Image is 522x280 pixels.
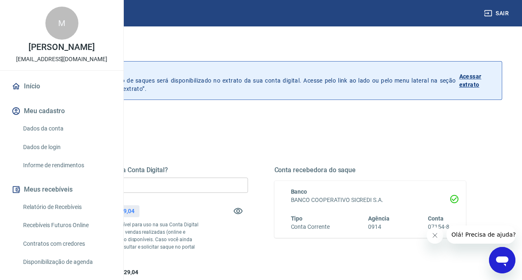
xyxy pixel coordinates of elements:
[20,120,113,137] a: Dados da conta
[20,235,113,252] a: Contratos com credores
[459,72,495,89] p: Acessar extrato
[16,55,107,64] p: [EMAIL_ADDRESS][DOMAIN_NAME]
[45,68,456,76] p: Histórico de saques
[100,207,134,216] p: R$ 15.629,04
[20,254,113,271] a: Disponibilização de agenda
[10,77,113,95] a: Início
[428,223,449,231] h6: 07154-8
[5,6,69,12] span: Olá! Precisa de ajuda?
[104,269,138,275] span: R$ 15.629,04
[20,199,113,216] a: Relatório de Recebíveis
[291,215,303,222] span: Tipo
[368,215,390,222] span: Agência
[45,68,456,93] p: A partir de agora, o histórico de saques será disponibilizado no extrato da sua conta digital. Ac...
[459,68,495,93] a: Acessar extrato
[446,225,515,244] iframe: Mensagem da empresa
[20,217,113,234] a: Recebíveis Futuros Online
[489,247,515,273] iframe: Botão para abrir a janela de mensagens
[291,188,307,195] span: Banco
[10,180,113,199] button: Meus recebíveis
[291,196,450,204] h6: BANCO COOPERATIVO SICREDI S.A.
[482,6,512,21] button: Sair
[45,7,78,40] div: M
[56,166,248,174] h5: Quanto deseja sacar da Conta Digital?
[20,157,113,174] a: Informe de rendimentos
[427,227,443,244] iframe: Fechar mensagem
[291,223,330,231] h6: Conta Corrente
[274,166,466,174] h5: Conta recebedora do saque
[10,102,113,120] button: Meu cadastro
[20,43,502,55] h3: Saque
[368,223,390,231] h6: 0914
[20,139,113,156] a: Dados de login
[56,221,200,258] p: *Corresponde ao saldo disponível para uso na sua Conta Digital Vindi. Incluindo os valores das ve...
[428,215,444,222] span: Conta
[28,43,94,52] p: [PERSON_NAME]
